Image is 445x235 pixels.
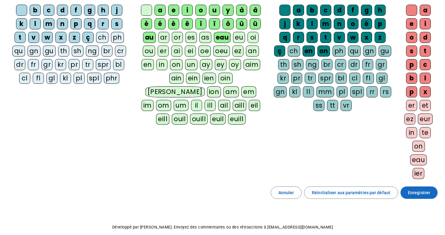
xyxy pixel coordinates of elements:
[210,113,226,125] div: euil
[83,32,94,43] div: ç
[57,5,68,16] div: d
[363,73,374,84] div: fl
[337,86,348,97] div: pl
[320,18,331,29] div: m
[293,32,304,43] div: r
[406,86,417,97] div: p
[420,45,431,57] div: t
[55,32,66,43] div: x
[375,32,386,43] div: z
[420,86,431,97] div: x
[410,154,427,165] div: eau
[104,73,120,84] div: phr
[143,32,156,43] div: au
[198,45,211,57] div: oe
[376,73,388,84] div: gl
[400,186,438,199] button: Enregistrer
[42,32,53,43] div: w
[218,100,230,111] div: ail
[170,59,183,70] div: on
[182,5,193,16] div: i
[233,32,245,43] div: eu
[57,18,68,29] div: n
[28,32,39,43] div: v
[320,32,331,43] div: t
[229,59,241,70] div: oy
[43,18,54,29] div: m
[347,32,358,43] div: w
[215,59,227,70] div: ey
[320,5,331,16] div: c
[74,73,85,84] div: pl
[361,18,372,29] div: é
[141,18,152,29] div: è
[69,32,80,43] div: z
[232,45,244,57] div: ez
[307,5,318,16] div: b
[334,32,345,43] div: v
[316,86,334,97] div: mm
[271,186,302,199] button: Annuler
[348,45,361,57] div: qu
[305,73,316,84] div: tr
[172,32,183,43] div: or
[169,73,184,84] div: ain
[248,32,259,43] div: oi
[55,59,66,70] div: kr
[222,18,234,29] div: ô
[69,59,80,70] div: pr
[191,100,202,111] div: il
[168,5,179,16] div: e
[207,86,221,97] div: ion
[241,86,256,97] div: em
[306,59,319,70] div: ng
[172,113,188,125] div: ouil
[156,113,169,125] div: eill
[111,32,124,43] div: ph
[404,113,415,125] div: ez
[307,18,318,29] div: l
[70,5,82,16] div: f
[209,5,220,16] div: u
[205,100,216,111] div: ill
[146,86,205,97] div: [PERSON_NAME]
[406,32,417,43] div: o
[347,18,358,29] div: o
[288,45,300,57] div: ch
[28,45,40,57] div: gn
[412,141,425,152] div: on
[406,59,417,70] div: p
[60,73,71,84] div: kl
[408,189,430,196] span: Enregistrer
[293,5,304,16] div: a
[70,18,82,29] div: p
[195,5,206,16] div: o
[334,18,345,29] div: n
[82,59,93,70] div: tr
[156,59,167,70] div: in
[341,100,352,111] div: vr
[19,73,30,84] div: cl
[14,59,25,70] div: dr
[200,59,212,70] div: ay
[86,45,99,57] div: ng
[111,5,122,16] div: j
[209,18,220,29] div: ï
[279,32,290,43] div: q
[303,86,314,97] div: ll
[420,5,431,16] div: a
[420,100,431,111] div: et
[98,18,109,29] div: r
[185,32,197,43] div: es
[43,45,56,57] div: gu
[30,5,41,16] div: b
[30,18,41,29] div: l
[406,100,417,111] div: er
[143,45,155,57] div: ou
[363,45,376,57] div: gn
[12,45,25,57] div: qu
[420,32,431,43] div: d
[236,5,247,16] div: à
[72,45,83,57] div: sh
[312,189,390,196] span: Réinitialiser aux paramètres par défaut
